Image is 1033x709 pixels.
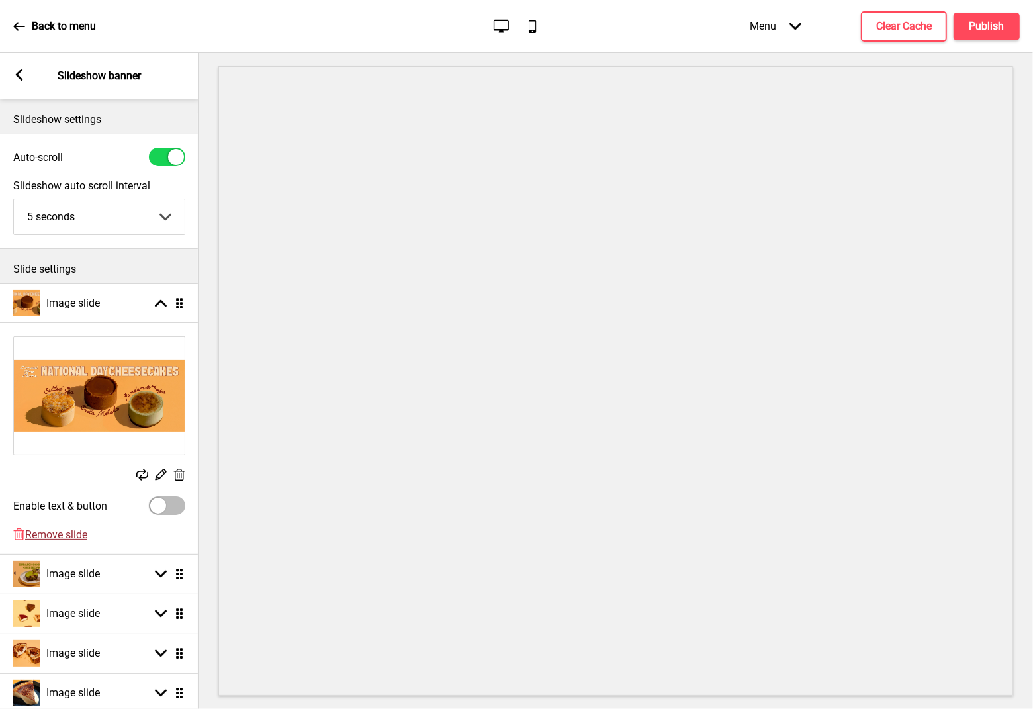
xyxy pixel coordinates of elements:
[13,151,63,164] label: Auto-scroll
[14,337,185,455] img: Image
[13,9,96,44] a: Back to menu
[46,296,100,310] h4: Image slide
[737,7,815,46] div: Menu
[58,69,141,83] p: Slideshow banner
[25,528,87,541] span: Remove slide
[876,19,932,34] h4: Clear Cache
[13,500,107,512] label: Enable text & button
[46,606,100,621] h4: Image slide
[13,113,185,127] p: Slideshow settings
[969,19,1005,34] h4: Publish
[861,11,947,42] button: Clear Cache
[32,19,96,34] p: Back to menu
[46,567,100,581] h4: Image slide
[954,13,1020,40] button: Publish
[46,686,100,700] h4: Image slide
[13,262,185,277] p: Slide settings
[46,646,100,661] h4: Image slide
[13,179,185,192] label: Slideshow auto scroll interval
